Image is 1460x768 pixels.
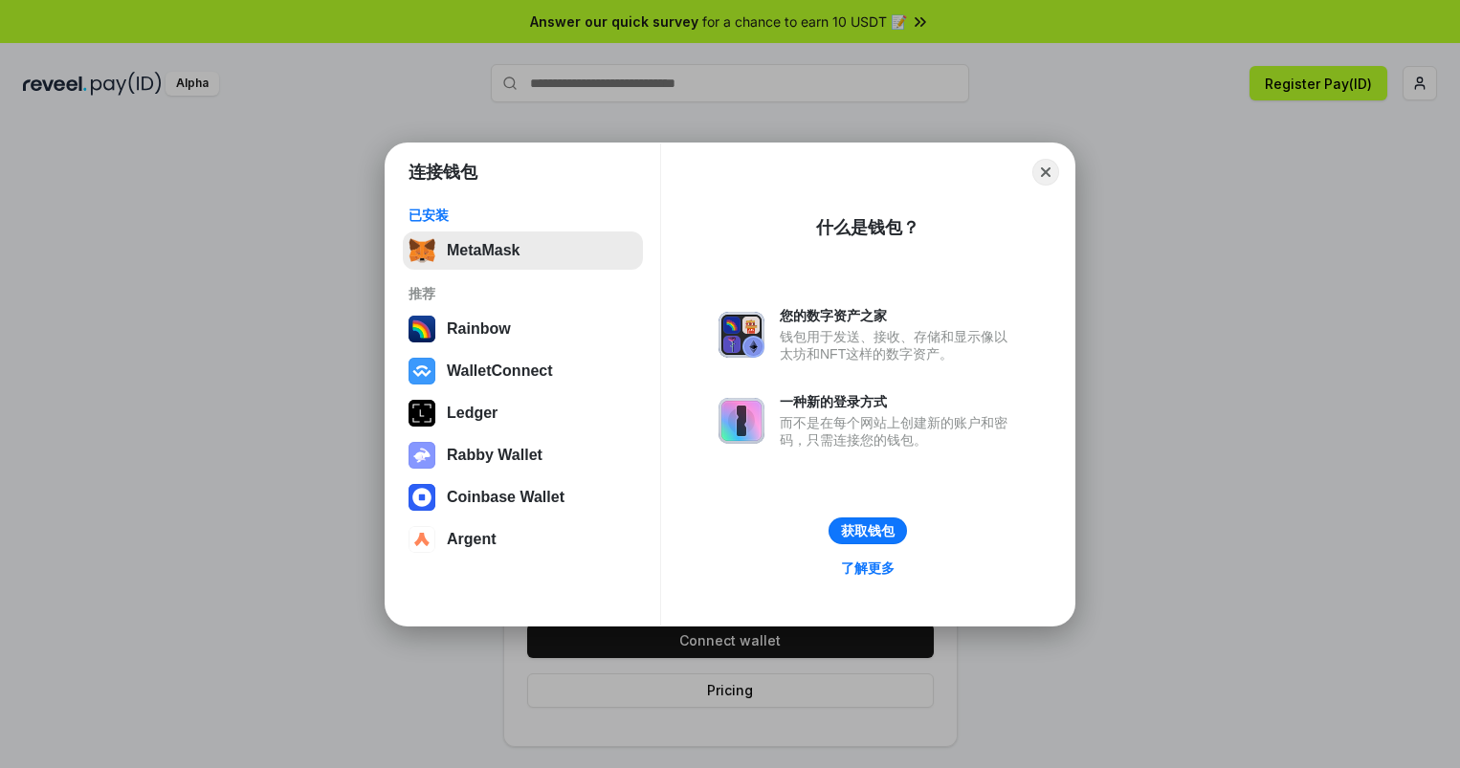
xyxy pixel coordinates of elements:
img: svg+xml,%3Csvg%20width%3D%22120%22%20height%3D%22120%22%20viewBox%3D%220%200%20120%20120%22%20fil... [409,316,435,342]
img: svg+xml,%3Csvg%20xmlns%3D%22http%3A%2F%2Fwww.w3.org%2F2000%2Fsvg%22%20fill%3D%22none%22%20viewBox... [719,398,764,444]
img: svg+xml,%3Csvg%20xmlns%3D%22http%3A%2F%2Fwww.w3.org%2F2000%2Fsvg%22%20fill%3D%22none%22%20viewBox... [409,442,435,469]
button: 获取钱包 [829,517,907,544]
a: 了解更多 [830,556,906,581]
div: MetaMask [447,242,520,259]
div: 钱包用于发送、接收、存储和显示像以太坊和NFT这样的数字资产。 [780,328,1017,362]
button: Ledger [403,394,643,432]
div: WalletConnect [447,362,553,380]
div: 一种新的登录方式 [780,393,1017,410]
div: 已安装 [409,207,637,224]
div: 获取钱包 [841,522,895,539]
div: 您的数字资产之家 [780,307,1017,324]
img: svg+xml,%3Csvg%20width%3D%2228%22%20height%3D%2228%22%20viewBox%3D%220%200%2028%2028%22%20fill%3D... [409,358,435,384]
button: Coinbase Wallet [403,478,643,516]
img: svg+xml,%3Csvg%20fill%3D%22none%22%20height%3D%2233%22%20viewBox%3D%220%200%2035%2033%22%20width%... [409,237,435,264]
img: svg+xml,%3Csvg%20xmlns%3D%22http%3A%2F%2Fwww.w3.org%2F2000%2Fsvg%22%20width%3D%2228%22%20height%3... [409,400,435,427]
div: Coinbase Wallet [447,489,564,506]
div: Rabby Wallet [447,447,542,464]
div: 了解更多 [841,560,895,577]
img: svg+xml,%3Csvg%20xmlns%3D%22http%3A%2F%2Fwww.w3.org%2F2000%2Fsvg%22%20fill%3D%22none%22%20viewBox... [719,312,764,358]
button: Close [1032,159,1059,186]
div: 而不是在每个网站上创建新的账户和密码，只需连接您的钱包。 [780,414,1017,449]
h1: 连接钱包 [409,161,477,184]
div: Argent [447,531,497,548]
img: svg+xml,%3Csvg%20width%3D%2228%22%20height%3D%2228%22%20viewBox%3D%220%200%2028%2028%22%20fill%3D... [409,526,435,553]
button: WalletConnect [403,352,643,390]
div: Ledger [447,405,498,422]
div: 什么是钱包？ [816,216,919,239]
div: Rainbow [447,320,511,338]
div: 推荐 [409,285,637,302]
button: MetaMask [403,231,643,270]
button: Argent [403,520,643,559]
button: Rainbow [403,310,643,348]
img: svg+xml,%3Csvg%20width%3D%2228%22%20height%3D%2228%22%20viewBox%3D%220%200%2028%2028%22%20fill%3D... [409,484,435,511]
button: Rabby Wallet [403,436,643,474]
